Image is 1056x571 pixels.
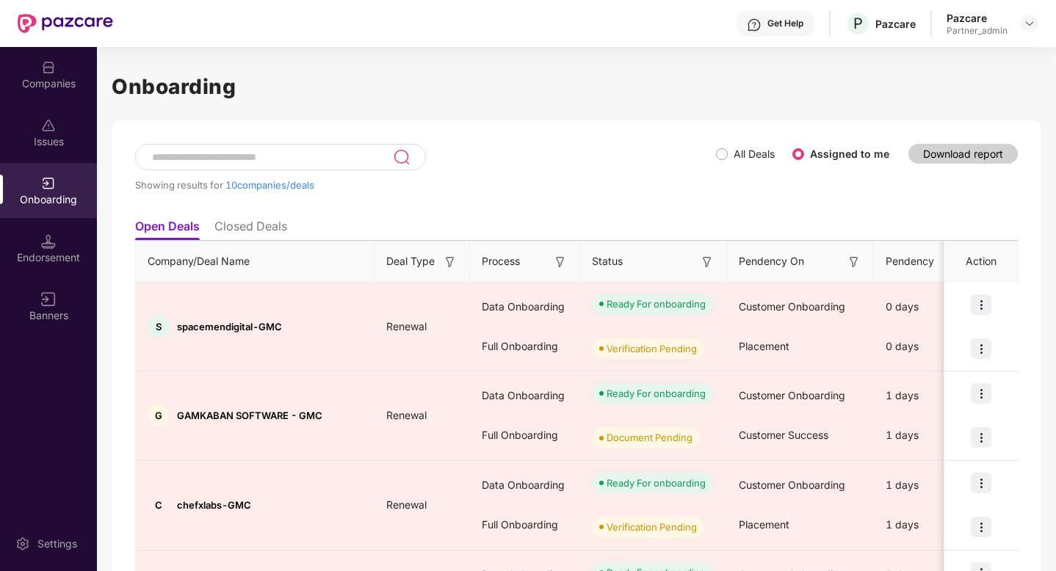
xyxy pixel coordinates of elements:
span: Customer Onboarding [739,479,845,491]
div: Full Onboarding [470,415,580,455]
span: Customer Success [739,429,828,441]
span: Pendency On [739,253,804,269]
span: chefxlabs-GMC [177,499,251,511]
img: svg+xml;base64,PHN2ZyB3aWR0aD0iMTYiIGhlaWdodD0iMTYiIHZpZXdCb3g9IjAgMCAxNiAxNiIgZmlsbD0ibm9uZSIgeG... [700,255,715,269]
div: Ready For onboarding [607,297,706,311]
img: svg+xml;base64,PHN2ZyB3aWR0aD0iMTYiIGhlaWdodD0iMTYiIHZpZXdCb3g9IjAgMCAxNiAxNiIgZmlsbD0ibm9uZSIgeG... [553,255,568,269]
span: Renewal [375,320,438,332]
img: icon [971,294,991,315]
li: Closed Deals [214,219,287,240]
div: Verification Pending [607,520,697,534]
div: Data Onboarding [470,376,580,415]
div: Partner_admin [947,25,1008,37]
div: 1 days [874,415,984,455]
span: Placement [739,340,789,352]
span: Status [592,253,623,269]
img: svg+xml;base64,PHN2ZyB3aWR0aD0iMjAiIGhlaWdodD0iMjAiIHZpZXdCb3g9IjAgMCAyMCAyMCIgZmlsbD0ibm9uZSIgeG... [41,176,56,191]
th: Pendency [874,241,984,282]
img: svg+xml;base64,PHN2ZyBpZD0iSXNzdWVzX2Rpc2FibGVkIiB4bWxucz0iaHR0cDovL3d3dy53My5vcmcvMjAwMC9zdmciIH... [41,118,56,133]
span: Deal Type [386,253,435,269]
div: Pazcare [875,17,916,31]
div: 1 days [874,465,984,505]
span: Placement [739,518,789,531]
label: Assigned to me [810,148,889,160]
button: Download report [908,144,1018,164]
span: Renewal [375,409,438,421]
img: svg+xml;base64,PHN2ZyBpZD0iRHJvcGRvd24tMzJ4MzIiIHhtbG5zPSJodHRwOi8vd3d3LnczLm9yZy8yMDAwL3N2ZyIgd2... [1024,18,1035,29]
div: G [148,404,170,426]
th: Company/Deal Name [136,241,375,282]
li: Open Deals [135,219,200,240]
label: All Deals [734,148,775,160]
span: spacemendigital-GMC [177,321,282,332]
img: icon [971,473,991,493]
div: Ready For onboarding [607,476,706,490]
div: Data Onboarding [470,287,580,327]
img: icon [971,517,991,537]
img: svg+xml;base64,PHN2ZyB3aWR0aD0iMTYiIGhlaWdodD0iMTYiIHZpZXdCb3g9IjAgMCAxNiAxNiIgZmlsbD0ibm9uZSIgeG... [41,292,56,307]
div: 1 days [874,376,984,415]
span: Pendency [886,253,961,269]
div: Settings [33,537,82,551]
span: Renewal [375,498,438,511]
div: Verification Pending [607,341,697,356]
span: Process [482,253,520,269]
div: Data Onboarding [470,465,580,505]
div: Pazcare [947,11,1008,25]
img: svg+xml;base64,PHN2ZyB3aWR0aD0iMjQiIGhlaWdodD0iMjUiIHZpZXdCb3g9IjAgMCAyNCAyNSIgZmlsbD0ibm9uZSIgeG... [393,148,410,166]
h1: Onboarding [112,70,1041,103]
span: Customer Onboarding [739,389,845,401]
img: svg+xml;base64,PHN2ZyB3aWR0aD0iMTYiIGhlaWdodD0iMTYiIHZpZXdCb3g9IjAgMCAxNiAxNiIgZmlsbD0ibm9uZSIgeG... [847,255,861,269]
div: 1 days [874,505,984,545]
div: Get Help [767,18,803,29]
img: svg+xml;base64,PHN2ZyBpZD0iQ29tcGFuaWVzIiB4bWxucz0iaHR0cDovL3d3dy53My5vcmcvMjAwMC9zdmciIHdpZHRoPS... [41,60,56,75]
img: svg+xml;base64,PHN2ZyB3aWR0aD0iMTYiIGhlaWdodD0iMTYiIHZpZXdCb3g9IjAgMCAxNiAxNiIgZmlsbD0ibm9uZSIgeG... [443,255,458,269]
div: Ready For onboarding [607,386,706,401]
img: svg+xml;base64,PHN2ZyBpZD0iSGVscC0zMngzMiIgeG1sbnM9Imh0dHA6Ly93d3cudzMub3JnLzIwMDAvc3ZnIiB3aWR0aD... [747,18,762,32]
span: GAMKABAN SOFTWARE - GMC [177,410,322,421]
div: Showing results for [135,179,716,191]
div: 0 days [874,287,984,327]
div: Full Onboarding [470,327,580,366]
img: svg+xml;base64,PHN2ZyBpZD0iU2V0dGluZy0yMHgyMCIgeG1sbnM9Imh0dHA6Ly93d3cudzMub3JnLzIwMDAvc3ZnIiB3aW... [15,537,30,551]
div: S [148,316,170,338]
img: icon [971,427,991,448]
th: Action [944,241,1018,282]
div: Document Pending [607,430,692,445]
span: 10 companies/deals [225,179,314,191]
span: P [853,15,863,32]
img: svg+xml;base64,PHN2ZyB3aWR0aD0iMTQuNSIgaGVpZ2h0PSIxNC41IiB2aWV3Qm94PSIwIDAgMTYgMTYiIGZpbGw9Im5vbm... [41,234,56,249]
div: C [148,494,170,516]
img: icon [971,383,991,404]
div: 0 days [874,327,984,366]
span: Customer Onboarding [739,300,845,313]
img: New Pazcare Logo [18,14,113,33]
div: Full Onboarding [470,505,580,545]
img: icon [971,338,991,359]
